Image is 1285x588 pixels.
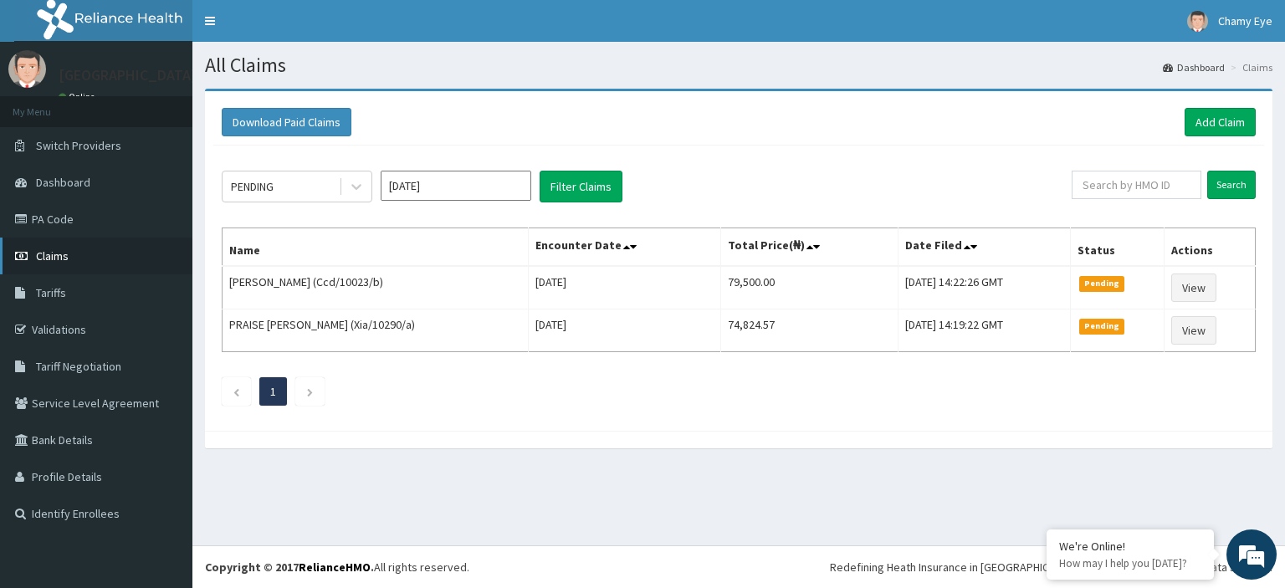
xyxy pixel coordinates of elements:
div: We're Online! [1059,539,1201,554]
span: Switch Providers [36,138,121,153]
button: Download Paid Claims [222,108,351,136]
input: Select Month and Year [381,171,531,201]
input: Search by HMO ID [1072,171,1201,199]
span: Dashboard [36,175,90,190]
a: Next page [306,384,314,399]
td: [PERSON_NAME] (Ccd/10023/b) [223,266,529,309]
a: Online [59,91,99,103]
th: Status [1070,228,1165,267]
p: [GEOGRAPHIC_DATA] [59,68,197,83]
a: Page 1 is your current page [270,384,276,399]
a: Add Claim [1185,108,1256,136]
th: Total Price(₦) [720,228,898,267]
td: [DATE] [528,266,720,309]
div: PENDING [231,178,274,195]
button: Filter Claims [540,171,622,202]
th: Actions [1165,228,1256,267]
td: 74,824.57 [720,309,898,352]
img: User Image [1187,11,1208,32]
span: Tariffs [36,285,66,300]
a: View [1171,316,1216,345]
li: Claims [1226,60,1272,74]
th: Encounter Date [528,228,720,267]
td: [DATE] 14:22:26 GMT [898,266,1070,309]
th: Name [223,228,529,267]
img: User Image [8,50,46,88]
span: Tariff Negotiation [36,359,121,374]
div: Redefining Heath Insurance in [GEOGRAPHIC_DATA] using Telemedicine and Data Science! [830,559,1272,575]
strong: Copyright © 2017 . [205,560,374,575]
td: [DATE] 14:19:22 GMT [898,309,1070,352]
input: Search [1207,171,1256,199]
td: PRAISE [PERSON_NAME] (Xia/10290/a) [223,309,529,352]
span: Pending [1079,276,1125,291]
a: View [1171,274,1216,302]
a: Previous page [233,384,240,399]
a: RelianceHMO [299,560,371,575]
th: Date Filed [898,228,1070,267]
span: Claims [36,248,69,263]
p: How may I help you today? [1059,556,1201,570]
td: 79,500.00 [720,266,898,309]
span: Pending [1079,319,1125,334]
span: Chamy Eye [1218,13,1272,28]
a: Dashboard [1163,60,1225,74]
h1: All Claims [205,54,1272,76]
footer: All rights reserved. [192,545,1285,588]
td: [DATE] [528,309,720,352]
